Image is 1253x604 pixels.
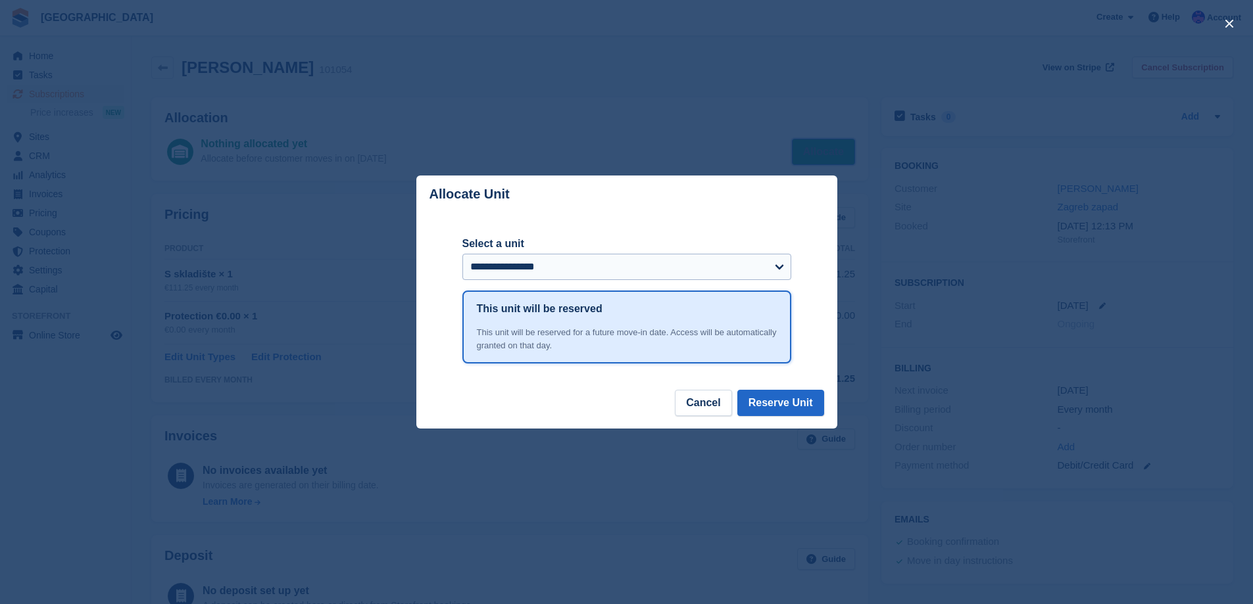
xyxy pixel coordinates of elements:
[462,236,791,252] label: Select a unit
[737,390,824,416] button: Reserve Unit
[477,301,602,317] h1: This unit will be reserved
[1219,13,1240,34] button: close
[477,326,777,352] div: This unit will be reserved for a future move-in date. Access will be automatically granted on tha...
[675,390,731,416] button: Cancel
[430,187,510,202] p: Allocate Unit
